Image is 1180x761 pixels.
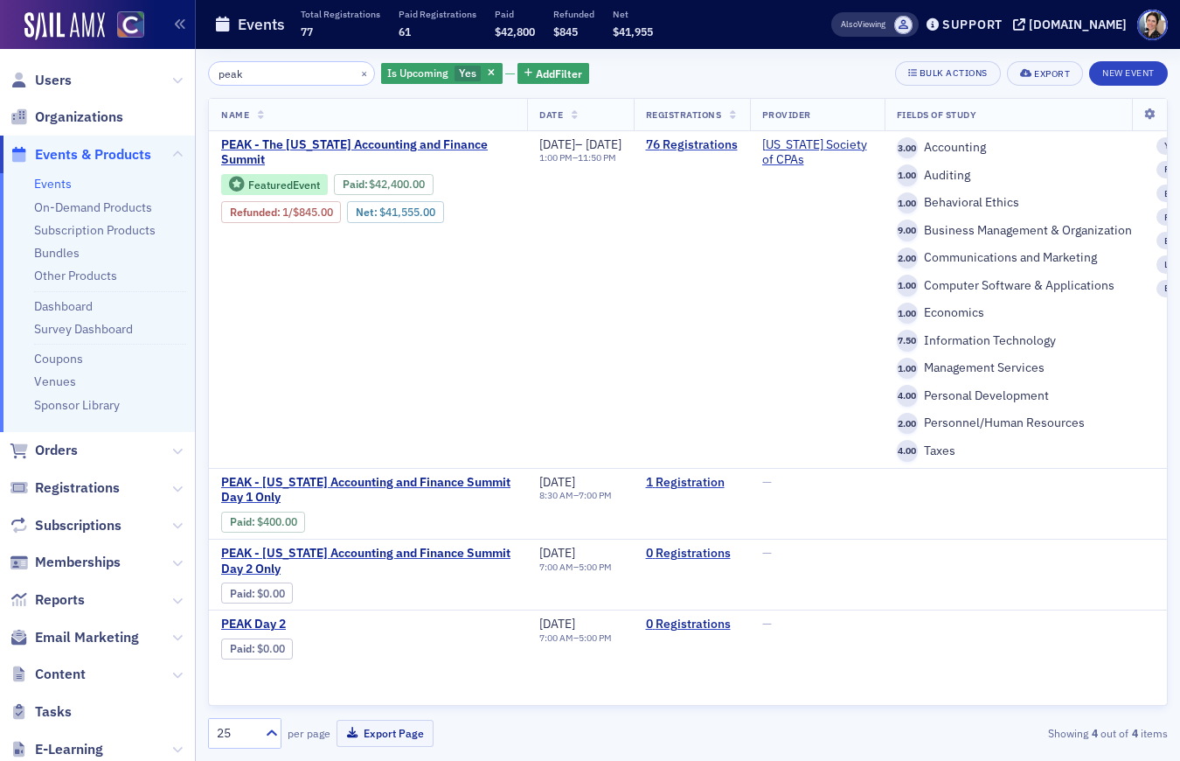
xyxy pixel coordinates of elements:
span: Reports [35,590,85,610]
a: Coupons [34,351,83,367]
span: 1.00 [897,192,919,214]
input: Search… [208,61,375,86]
span: Auditing [918,168,970,184]
span: 4.00 [897,440,919,462]
span: Computer Software & Applications [918,278,1114,294]
p: Refunded [553,8,594,20]
a: 1 Registration [646,475,738,491]
span: Colorado Society of CPAs [762,137,872,168]
span: Accounting [918,140,986,156]
a: Registrations [10,478,120,498]
span: 2.00 [897,248,919,269]
a: 0 Registrations [646,617,738,632]
h1: Events [238,14,285,35]
a: [US_STATE] Society of CPAs [762,137,872,168]
a: Users [10,71,72,90]
strong: 4 [1128,725,1141,741]
p: Net [613,8,653,20]
button: New Event [1089,61,1168,86]
div: Showing out of items [860,725,1168,741]
a: Content [10,665,86,684]
span: 2.00 [897,413,919,435]
span: PEAK - The Colorado Accounting and Finance Summit [221,137,515,168]
span: $0.00 [257,587,285,600]
span: PEAK - Colorado Accounting and Finance Summit Day 1 Only [221,475,515,506]
span: 1.00 [897,164,919,186]
span: Events & Products [35,145,151,164]
span: Tasks [35,702,72,722]
span: $41,555.00 [379,206,435,219]
span: Orders [35,441,78,460]
img: SailAMX [117,11,144,38]
div: – [539,490,612,501]
span: [DATE] [539,545,575,561]
a: PEAK - [US_STATE] Accounting and Finance Summit Day 1 Only [221,475,515,506]
a: PEAK Day 2 [221,617,515,632]
span: Floria Group [894,16,913,34]
button: Bulk Actions [895,61,1001,86]
span: PEAK - Colorado Accounting and Finance Summit Day 2 Only [221,546,515,576]
a: Email Marketing [10,628,139,647]
span: Organizations [35,108,123,127]
img: SailAMX [24,12,105,40]
span: $845.00 [293,206,333,219]
time: 11:50 PM [578,151,616,164]
a: PEAK - [US_STATE] Accounting and Finance Summit Day 2 Only [221,546,515,576]
span: E-Learning [35,740,103,759]
div: – [539,632,612,644]
a: On-Demand Products [34,199,152,215]
div: Yes [381,63,503,85]
span: Personal Development [918,388,1049,404]
a: Paid [230,642,252,655]
a: 0 Registrations [646,546,738,562]
span: Email Marketing [35,628,139,647]
div: [DOMAIN_NAME] [1029,17,1127,32]
a: Memberships [10,553,121,572]
span: Business Management & Organization [918,223,1132,239]
div: 25 [217,724,255,743]
span: Personnel/Human Resources [918,415,1085,431]
span: Yes [459,66,476,80]
a: Orders [10,441,78,460]
span: Subscriptions [35,516,121,535]
time: 7:00 AM [539,632,573,644]
span: 7.50 [897,330,919,352]
span: 1.00 [897,303,919,325]
div: Export [1034,69,1070,79]
span: 1.00 [897,275,919,297]
span: Management Services [918,360,1045,376]
a: Paid [343,178,364,191]
div: Support [942,17,1003,32]
button: Export Page [337,720,434,747]
div: Featured Event [221,174,328,196]
span: $845 [553,24,578,38]
button: [DOMAIN_NAME] [1013,18,1133,31]
a: New Event [1089,64,1168,80]
p: Total Registrations [301,8,380,20]
div: – [539,152,621,164]
time: 7:00 PM [579,489,612,501]
p: Paid [495,8,535,20]
span: Fields Of Study [897,108,977,121]
strong: 4 [1088,725,1100,741]
span: — [762,616,772,632]
span: Users [35,71,72,90]
span: [DATE] [539,474,575,490]
a: Organizations [10,108,123,127]
span: Add Filter [536,66,582,81]
span: [DATE] [539,136,575,152]
span: Name [221,108,249,121]
span: $400.00 [257,515,297,528]
span: $41,955 [613,24,653,38]
span: Content [35,665,86,684]
span: : [230,642,257,655]
span: 61 [399,24,411,38]
time: 5:00 PM [579,561,612,573]
span: 77 [301,24,313,38]
a: Bundles [34,245,80,261]
span: Information Technology [918,333,1056,349]
span: : [230,515,257,528]
span: 9.00 [897,220,919,241]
